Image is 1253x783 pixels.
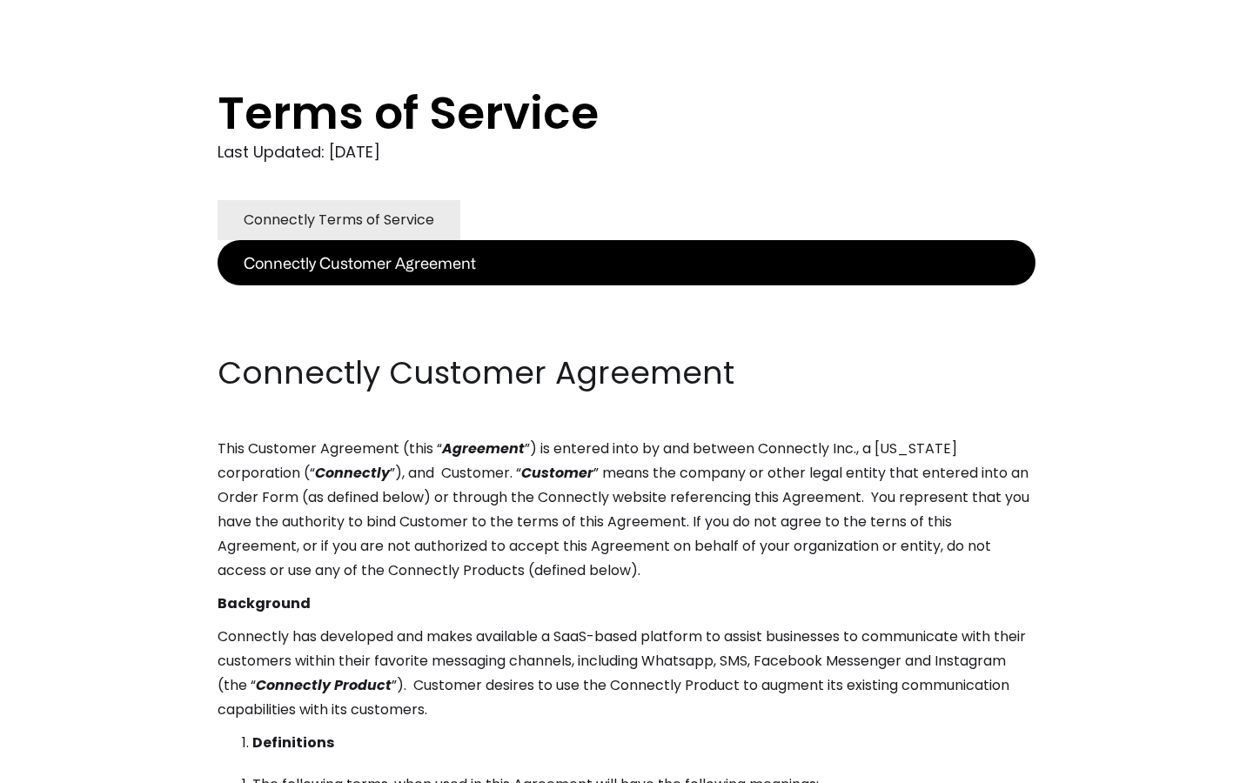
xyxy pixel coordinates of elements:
[256,675,392,695] em: Connectly Product
[244,251,476,275] div: Connectly Customer Agreement
[244,208,434,232] div: Connectly Terms of Service
[218,625,1035,722] p: Connectly has developed and makes available a SaaS-based platform to assist businesses to communi...
[218,593,311,613] strong: Background
[35,753,104,777] ul: Language list
[218,351,1035,395] h2: Connectly Customer Agreement
[252,733,334,753] strong: Definitions
[521,463,593,483] em: Customer
[218,318,1035,343] p: ‍
[218,285,1035,310] p: ‍
[218,139,1035,165] div: Last Updated: [DATE]
[442,438,525,458] em: Agreement
[218,87,966,139] h1: Terms of Service
[17,751,104,777] aside: Language selected: English
[315,463,390,483] em: Connectly
[218,437,1035,583] p: This Customer Agreement (this “ ”) is entered into by and between Connectly Inc., a [US_STATE] co...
